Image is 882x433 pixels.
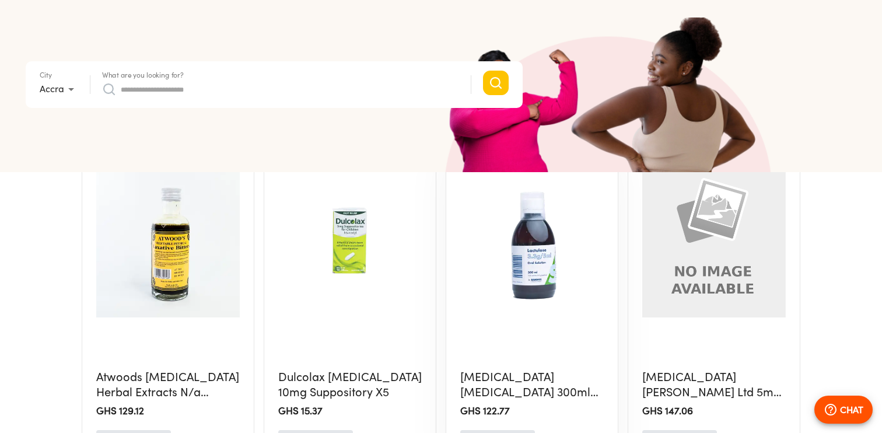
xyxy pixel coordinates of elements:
[102,72,184,79] label: What are you looking for?
[460,160,604,317] img: Lactulose Lactulose 300ml Solution X1
[278,404,422,418] h2: GHS 15.37
[840,403,863,417] p: CHAT
[642,404,786,418] h2: GHS 147.06
[642,160,786,317] img: Bisacodyl Geo Medicore Ltd 5mg Tablet X1000
[40,72,52,79] label: City
[483,71,509,95] button: Search
[278,369,422,400] h5: Dulcolax [MEDICAL_DATA] 10mg Suppository X5
[460,404,604,418] h2: GHS 122.77
[96,160,240,317] img: Atwoods Laxative Herbal Extracts N/a Mixture X1
[96,369,240,400] h5: Atwoods [MEDICAL_DATA] Herbal Extracts N/a Mixture X1
[642,369,786,400] h5: [MEDICAL_DATA] [PERSON_NAME] Ltd 5mg Tablet X1000
[96,404,240,418] h2: GHS 129.12
[278,160,422,317] img: Dulcolax Bisacodyl 10mg Suppository X5
[814,396,873,424] button: CHAT
[40,80,78,99] div: Accra
[460,369,604,400] h5: [MEDICAL_DATA] [MEDICAL_DATA] 300ml Solution X1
